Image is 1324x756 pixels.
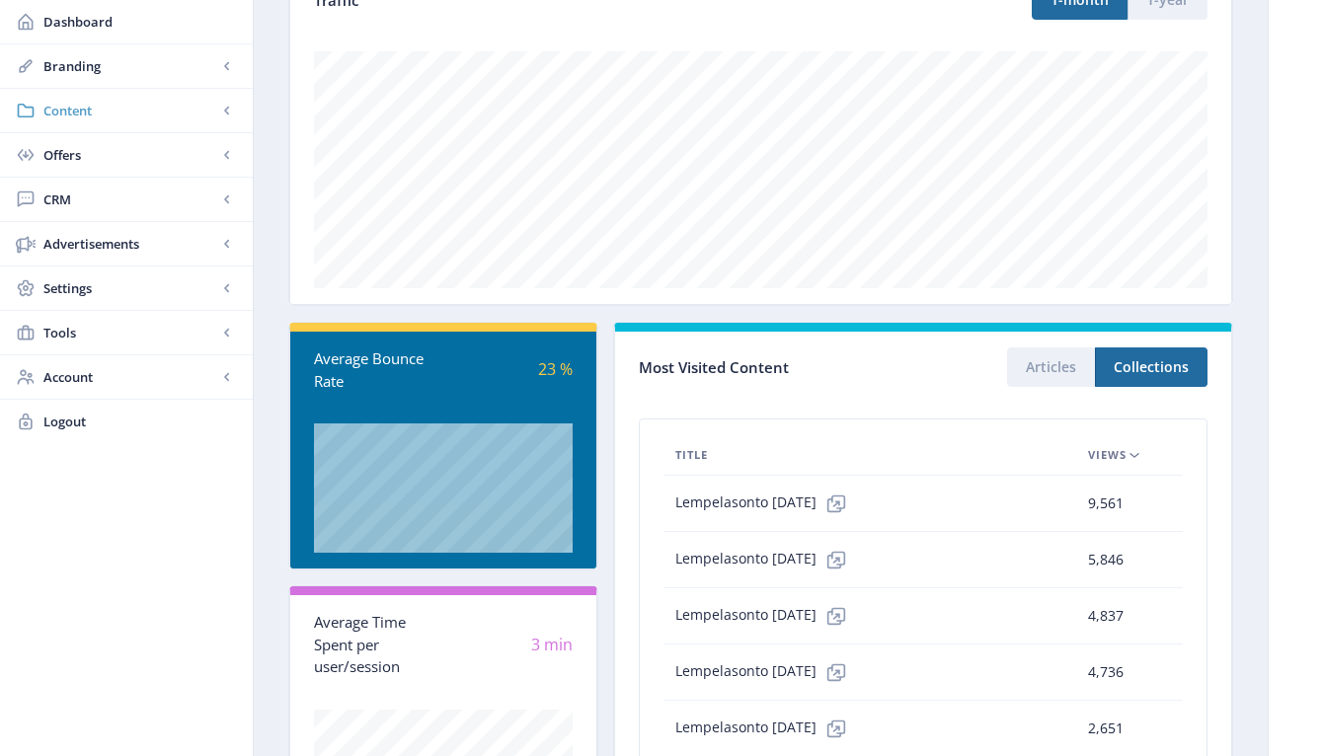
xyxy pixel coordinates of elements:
span: 9,561 [1088,491,1124,515]
span: 5,846 [1088,548,1124,571]
span: Lempelasonto [DATE] [675,540,856,579]
span: Title [675,443,708,467]
span: CRM [43,189,217,209]
span: Lempelasonto [DATE] [675,709,856,748]
span: Lempelasonto [DATE] [675,652,856,692]
span: 2,651 [1088,717,1124,740]
button: Articles [1007,347,1095,387]
span: Advertisements [43,234,217,254]
span: Lempelasonto [DATE] [675,484,856,523]
div: Average Bounce Rate [314,347,443,392]
span: Dashboard [43,12,237,32]
span: Logout [43,412,237,431]
span: Lempelasonto [DATE] [675,596,856,636]
span: 23 % [538,358,573,380]
span: Branding [43,56,217,76]
div: 3 min [443,634,573,656]
div: Most Visited Content [639,352,923,383]
span: 4,736 [1088,660,1124,684]
span: Views [1088,443,1127,467]
span: Content [43,101,217,120]
span: Offers [43,145,217,165]
div: Average Time Spent per user/session [314,611,443,678]
button: Collections [1095,347,1207,387]
span: Settings [43,278,217,298]
span: Account [43,367,217,387]
span: 4,837 [1088,604,1124,628]
span: Tools [43,323,217,342]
